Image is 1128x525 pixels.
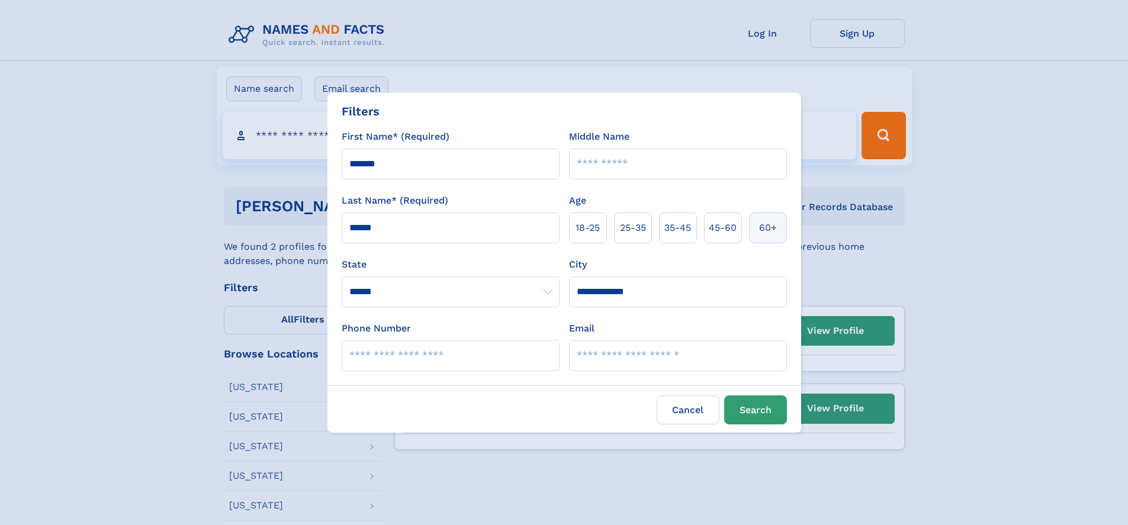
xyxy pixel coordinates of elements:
span: 35‑45 [664,221,691,235]
label: First Name* (Required) [342,130,449,144]
span: 25‑35 [620,221,646,235]
label: City [569,257,587,272]
span: 60+ [759,221,777,235]
span: 18‑25 [576,221,600,235]
button: Search [724,395,787,424]
label: Middle Name [569,130,629,144]
label: Age [569,194,586,208]
label: Phone Number [342,321,411,336]
div: Filters [342,102,380,120]
label: Email [569,321,594,336]
label: State [342,257,560,272]
label: Last Name* (Required) [342,194,448,208]
span: 45‑60 [709,221,737,235]
label: Cancel [657,395,719,424]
